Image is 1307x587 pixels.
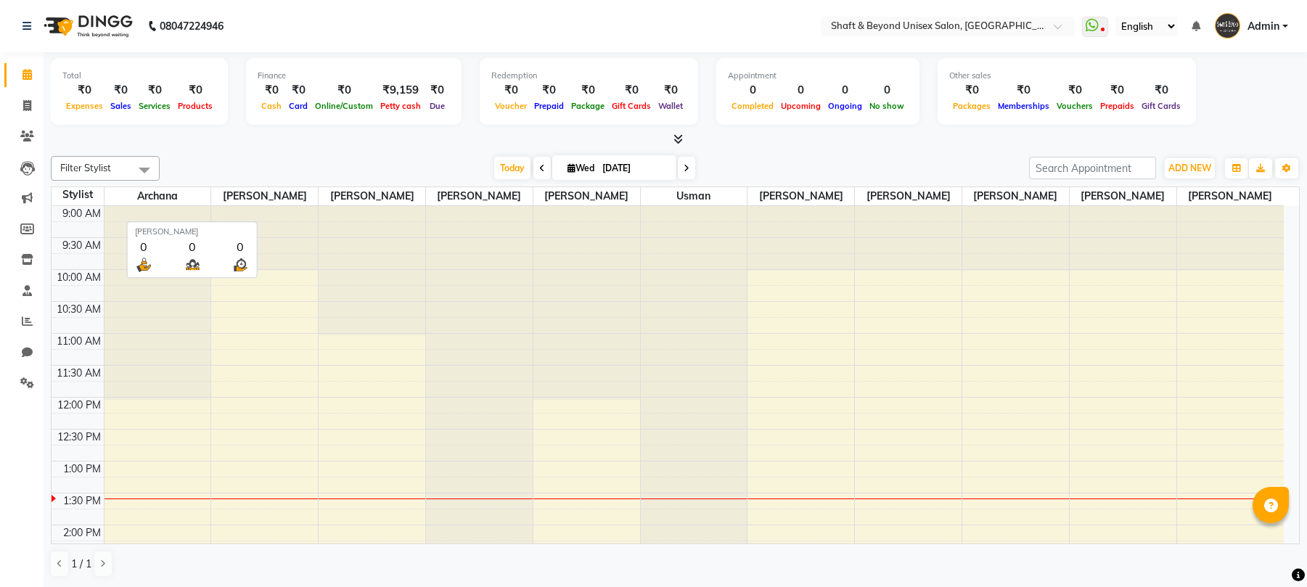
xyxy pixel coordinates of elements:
[491,82,530,99] div: ₹0
[533,187,640,205] span: [PERSON_NAME]
[1165,158,1215,178] button: ADD NEW
[530,82,568,99] div: ₹0
[211,187,318,205] span: [PERSON_NAME]
[54,398,104,413] div: 12:00 PM
[425,82,450,99] div: ₹0
[1138,82,1184,99] div: ₹0
[258,70,450,82] div: Finance
[54,430,104,445] div: 12:30 PM
[824,101,866,111] span: Ongoing
[62,101,107,111] span: Expenses
[728,101,777,111] span: Completed
[183,238,201,255] div: 0
[232,255,250,274] img: wait_time.png
[71,557,91,572] span: 1 / 1
[285,101,311,111] span: Card
[824,82,866,99] div: 0
[37,6,136,46] img: logo
[60,493,104,509] div: 1:30 PM
[1029,157,1156,179] input: Search Appointment
[855,187,962,205] span: [PERSON_NAME]
[994,82,1053,99] div: ₹0
[232,238,250,255] div: 0
[107,101,135,111] span: Sales
[135,238,153,255] div: 0
[949,101,994,111] span: Packages
[311,101,377,111] span: Online/Custom
[105,187,211,205] span: Archana
[107,82,135,99] div: ₹0
[135,226,250,238] div: [PERSON_NAME]
[174,101,216,111] span: Products
[494,157,530,179] span: Today
[1215,13,1240,38] img: Admin
[655,101,687,111] span: Wallet
[866,82,908,99] div: 0
[949,82,994,99] div: ₹0
[994,101,1053,111] span: Memberships
[62,70,216,82] div: Total
[1168,163,1211,173] span: ADD NEW
[608,82,655,99] div: ₹0
[60,238,104,253] div: 9:30 AM
[1247,19,1279,34] span: Admin
[311,82,377,99] div: ₹0
[1097,82,1138,99] div: ₹0
[777,82,824,99] div: 0
[728,82,777,99] div: 0
[962,187,1069,205] span: [PERSON_NAME]
[491,101,530,111] span: Voucher
[1177,187,1284,205] span: [PERSON_NAME]
[60,525,104,541] div: 2:00 PM
[1053,101,1097,111] span: Vouchers
[1097,101,1138,111] span: Prepaids
[747,187,854,205] span: [PERSON_NAME]
[174,82,216,99] div: ₹0
[568,82,608,99] div: ₹0
[655,82,687,99] div: ₹0
[258,101,285,111] span: Cash
[135,82,174,99] div: ₹0
[62,82,107,99] div: ₹0
[319,187,425,205] span: [PERSON_NAME]
[377,82,425,99] div: ₹9,159
[1053,82,1097,99] div: ₹0
[135,101,174,111] span: Services
[54,366,104,381] div: 11:30 AM
[728,70,908,82] div: Appointment
[1246,529,1292,572] iframe: chat widget
[60,162,111,173] span: Filter Stylist
[949,70,1184,82] div: Other sales
[1138,101,1184,111] span: Gift Cards
[608,101,655,111] span: Gift Cards
[160,6,224,46] b: 08047224946
[426,187,533,205] span: [PERSON_NAME]
[426,101,448,111] span: Due
[598,157,671,179] input: 2025-09-03
[54,302,104,317] div: 10:30 AM
[377,101,425,111] span: Petty cash
[530,101,568,111] span: Prepaid
[54,270,104,285] div: 10:00 AM
[258,82,285,99] div: ₹0
[60,461,104,477] div: 1:00 PM
[52,187,104,202] div: Stylist
[1070,187,1176,205] span: [PERSON_NAME]
[568,101,608,111] span: Package
[491,70,687,82] div: Redemption
[641,187,747,205] span: usman
[285,82,311,99] div: ₹0
[54,334,104,349] div: 11:00 AM
[183,255,201,274] img: queue.png
[60,206,104,221] div: 9:00 AM
[866,101,908,111] span: No show
[777,101,824,111] span: Upcoming
[135,255,153,274] img: serve.png
[564,163,598,173] span: Wed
